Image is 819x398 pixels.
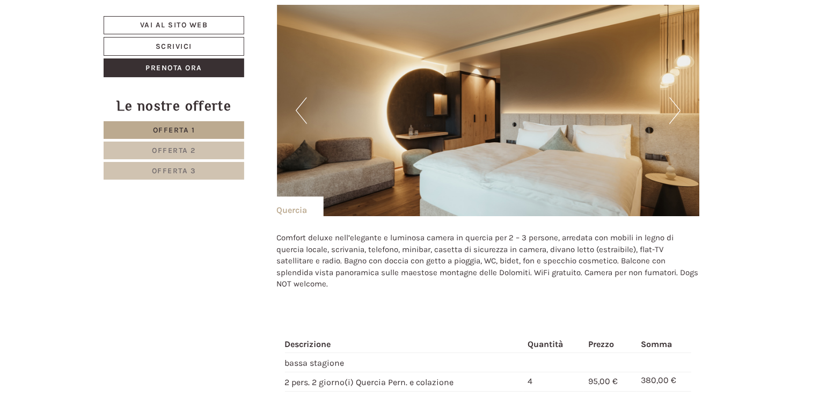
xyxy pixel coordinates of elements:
[669,97,681,124] button: Next
[104,16,244,34] a: Vai al sito web
[296,97,307,124] button: Previous
[104,37,244,56] a: Scrivici
[277,196,324,217] div: Quercia
[637,336,691,353] th: Somma
[285,336,524,353] th: Descrizione
[366,283,422,301] button: Invia
[637,372,691,392] td: 380,00 €
[153,126,195,135] span: Offerta 1
[584,336,637,353] th: Prezzo
[184,8,238,26] div: domenica
[277,232,700,290] p: Comfort deluxe nell’elegante e luminosa camera in quercia per 2 – 3 persone, arredata con mobili ...
[104,58,244,77] a: Prenota ora
[104,96,244,116] div: Le nostre offerte
[588,376,618,386] span: 95,00 €
[152,146,196,155] span: Offerta 2
[16,31,169,40] div: Hotel B&B Feldmessner
[277,5,700,216] img: image
[523,336,584,353] th: Quantità
[8,29,174,62] div: Buon giorno, come possiamo aiutarla?
[285,353,524,372] td: bassa stagione
[16,52,169,60] small: 15:10
[523,372,584,392] td: 4
[285,372,524,392] td: 2 pers. 2 giorno(i) Quercia Pern. e colazione
[152,166,196,175] span: Offerta 3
